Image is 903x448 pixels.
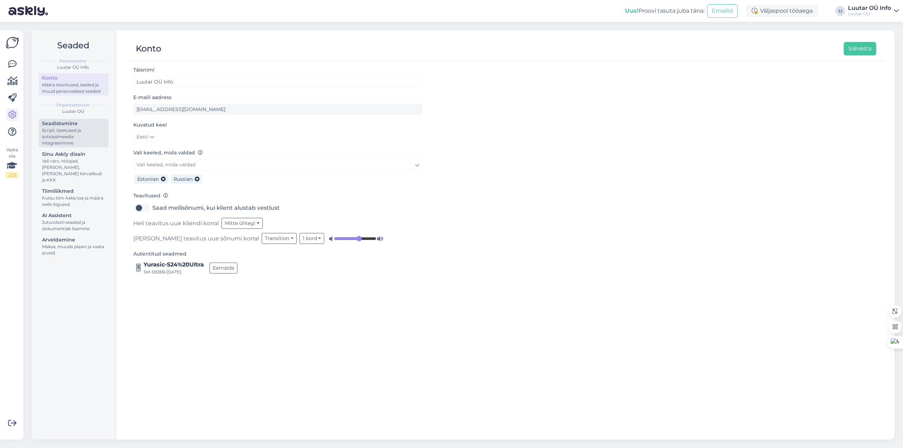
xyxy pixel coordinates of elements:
button: 1 kord [299,233,325,244]
div: Konto [136,42,161,55]
button: Transition [262,233,297,244]
div: LI [835,6,845,16]
span: Eesti [137,133,149,141]
a: SeadistamineScript, õpetused ja sotsiaalmeedia integreerimine [39,119,109,147]
div: [PERSON_NAME] teavitus uue sõnumi korral [133,233,423,244]
a: Eesti [133,131,157,143]
div: Väljaspool tööaega [746,5,818,17]
div: Luutar OÜ Info [37,64,109,70]
div: Juturoboti seaded ja dokumentide lisamine [42,219,105,232]
div: Seadistamine [42,120,105,127]
div: AI Assistent [42,212,105,219]
a: KontoMäära teavitused, keeled ja muud personaalsed seaded [39,73,109,96]
div: Heli teavitus uue kliendi korral [133,218,423,229]
label: Vali keeled, mida valdad [133,149,203,157]
label: Saad meilisõnumi, kui klient alustab vestlust [152,202,280,214]
b: Personaalne [59,58,87,64]
span: Vali keeled, mida valdad [137,161,195,168]
a: AI AssistentJuturoboti seaded ja dokumentide lisamine [39,211,109,233]
span: Russian [174,176,193,182]
img: Askly Logo [6,36,19,49]
h2: Seaded [37,39,109,52]
button: Mitte ühtegi [222,218,263,229]
b: Uus! [625,7,638,14]
span: Estonian [137,176,159,182]
button: Salvesta [844,42,876,55]
label: Täisnimi [133,66,154,74]
a: TiimiliikmedKutsu tiim Askly'sse ja määra neile õigused [39,186,109,209]
div: Kutsu tiim Askly'sse ja määra neile õigused [42,195,105,208]
b: Organisatsioon [56,102,90,108]
div: Yurasic-S24%20Ultra [144,260,204,269]
a: Sinu Askly disainVali värv, tööajad, [PERSON_NAME], [PERSON_NAME] kiirvalikud ja KKK [39,149,109,184]
label: Kuvatud keel [133,121,167,129]
button: Emailid [707,4,738,18]
label: Teavitused [133,192,168,200]
label: Autentitud seadmed [133,250,187,258]
div: Luutar OÜ Info [848,5,891,11]
div: Sinu Askly disain [42,151,105,158]
div: Vali värv, tööajad, [PERSON_NAME], [PERSON_NAME] kiirvalikud ja KKK [42,158,105,183]
div: Konto [42,74,105,82]
div: SM-S928B • [DATE] [144,269,204,275]
label: E-maili aadress [133,94,171,101]
div: Luutar OÜ [848,11,891,17]
div: Proovi tasuta juba täna: [625,7,704,15]
div: Arveldamine [42,236,105,244]
div: 2 / 3 [6,172,18,178]
div: Vaata siia [6,147,18,178]
a: Luutar OÜ InfoLuutar OÜ [848,5,899,17]
input: Sisesta nimi [133,76,423,87]
div: Script, õpetused ja sotsiaalmeedia integreerimine [42,127,105,146]
div: Määra teavitused, keeled ja muud personaalsed seaded [42,82,105,94]
a: Vali keeled, mida valdad [133,159,423,170]
input: Sisesta e-maili aadress [133,104,423,115]
button: Eemalda [210,263,237,274]
a: ArveldamineMaksa, muuda plaani ja vaata arveid [39,235,109,257]
div: Luutar OÜ [37,108,109,115]
div: Tiimiliikmed [42,188,105,195]
div: Maksa, muuda plaani ja vaata arveid [42,244,105,256]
